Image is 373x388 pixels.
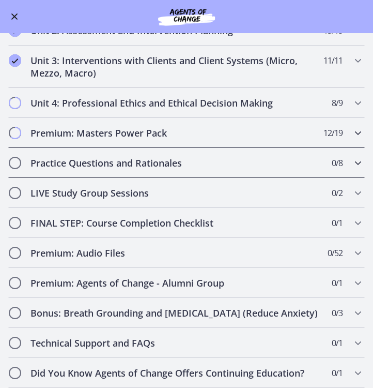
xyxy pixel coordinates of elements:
[30,247,323,259] h2: Premium: Audio Files
[332,217,343,229] span: 0 / 1
[332,157,343,169] span: 0 / 8
[30,367,323,379] h2: Did You Know Agents of Change Offers Continuing Education?
[323,127,343,139] span: 12 / 19
[30,307,323,319] h2: Bonus: Breath Grounding and [MEDICAL_DATA] (Reduce Anxiety)
[8,10,21,23] button: Enable menu
[9,54,21,67] i: Completed
[332,97,343,109] span: 8 / 9
[332,277,343,289] span: 0 / 1
[30,217,323,229] h2: FINAL STEP: Course Completion Checklist
[30,277,323,289] h2: Premium: Agents of Change - Alumni Group
[328,247,343,259] span: 0 / 52
[323,54,343,67] span: 11 / 11
[30,157,323,169] h2: Practice Questions and Rationales
[332,307,343,319] span: 0 / 3
[30,127,323,139] h2: Premium: Masters Power Pack
[30,337,323,349] h2: Technical Support and FAQs
[332,187,343,199] span: 0 / 2
[30,97,323,109] h2: Unit 4: Professional Ethics and Ethical Decision Making
[30,54,323,79] h2: Unit 3: Interventions with Clients and Client Systems (Micro, Mezzo, Macro)
[332,337,343,349] span: 0 / 1
[30,187,323,199] h2: LIVE Study Group Sessions
[135,6,238,27] img: Agents of Change
[332,367,343,379] span: 0 / 1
